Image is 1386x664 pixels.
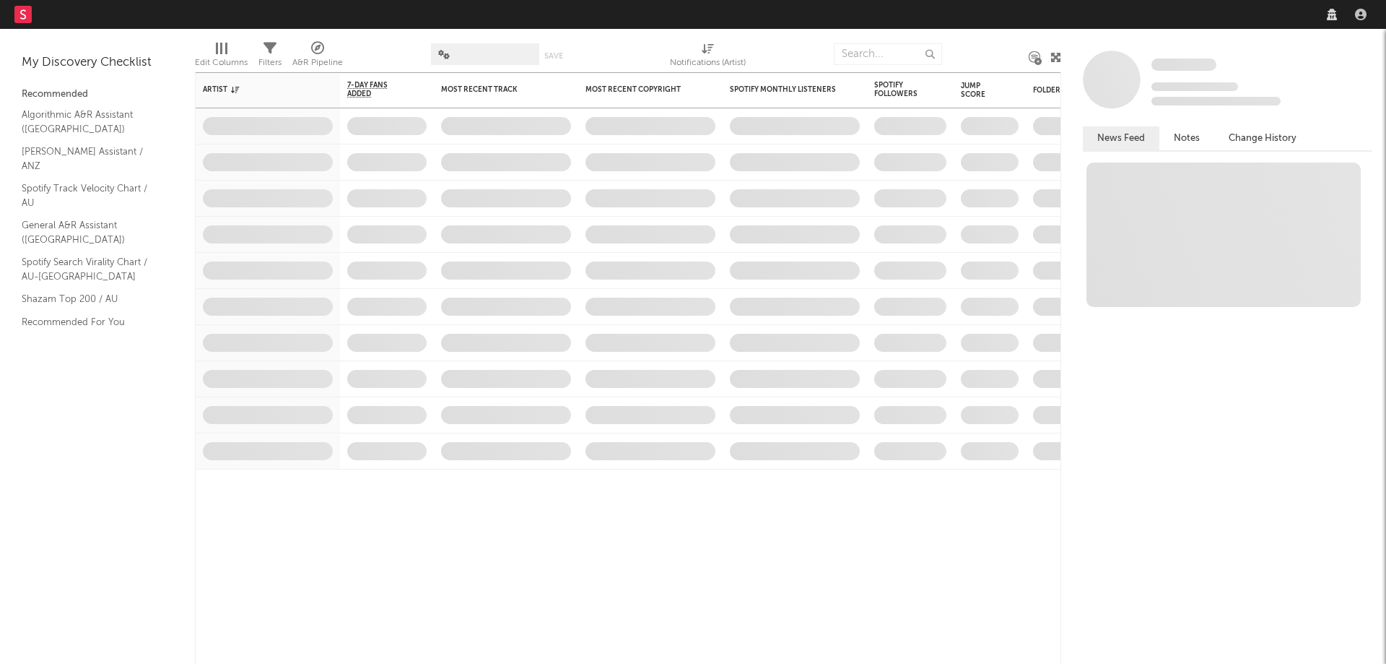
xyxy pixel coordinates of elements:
a: Spotify Track Velocity Chart / AU [22,181,159,210]
div: Jump Score [961,82,997,99]
div: Spotify Followers [874,81,925,98]
button: Change History [1214,126,1311,150]
span: 7-Day Fans Added [347,81,405,98]
div: Most Recent Track [441,85,549,94]
div: My Discovery Checklist [22,54,173,72]
span: 0 fans last week [1151,97,1281,105]
a: General A&R Assistant ([GEOGRAPHIC_DATA]) [22,217,159,247]
button: Notes [1159,126,1214,150]
a: [PERSON_NAME] Assistant / ANZ [22,144,159,173]
a: Some Artist [1151,58,1216,72]
div: Edit Columns [195,36,248,78]
button: Save [544,52,563,60]
div: Spotify Monthly Listeners [730,85,838,94]
div: A&R Pipeline [292,54,343,72]
div: Recommended [22,86,173,103]
div: Notifications (Artist) [670,54,746,72]
div: A&R Pipeline [292,36,343,78]
div: Artist [203,85,311,94]
div: Folders [1033,86,1141,95]
div: Notifications (Artist) [670,36,746,78]
span: Tracking Since: [DATE] [1151,82,1238,91]
a: Shazam Top 200 / AU [22,291,159,307]
div: Edit Columns [195,54,248,72]
span: Some Artist [1151,59,1216,71]
a: Algorithmic A&R Assistant ([GEOGRAPHIC_DATA]) [22,107,159,137]
a: Recommended For You [22,314,159,330]
button: News Feed [1083,126,1159,150]
div: Most Recent Copyright [585,85,694,94]
div: Filters [258,36,282,78]
a: Spotify Search Virality Chart / AU-[GEOGRAPHIC_DATA] [22,254,159,284]
div: Filters [258,54,282,72]
input: Search... [834,43,942,65]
